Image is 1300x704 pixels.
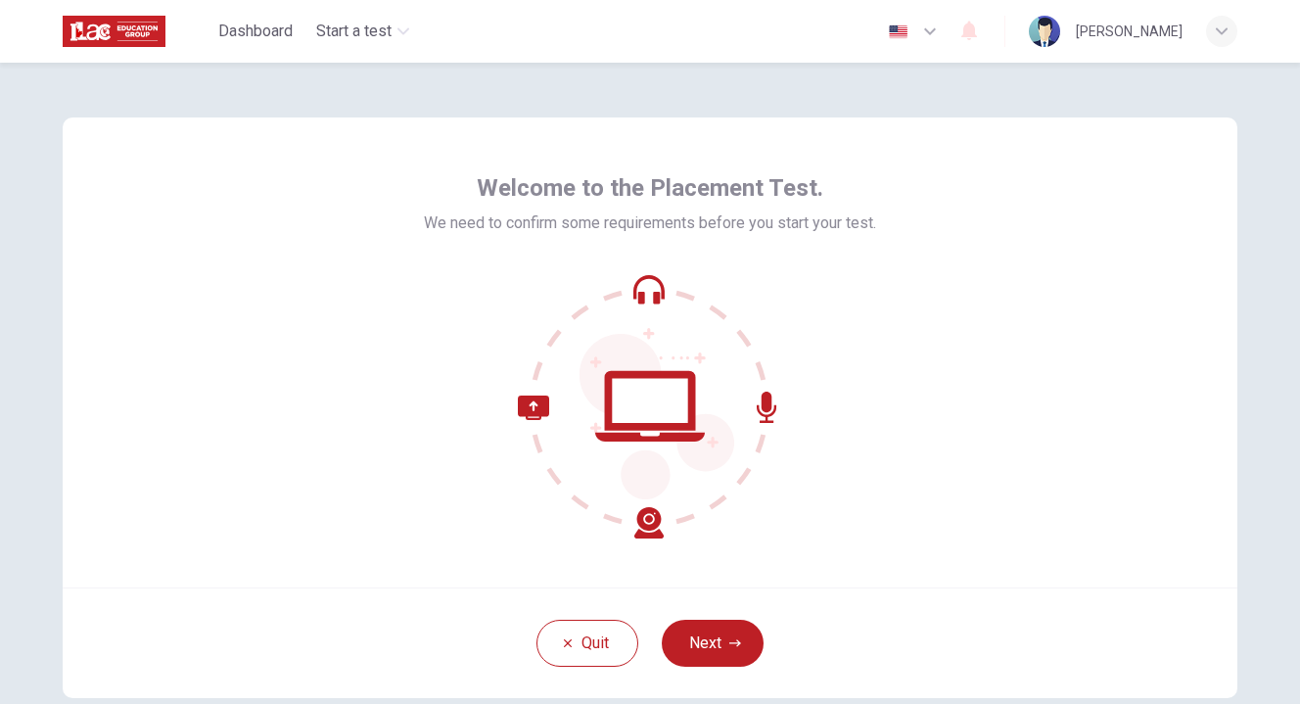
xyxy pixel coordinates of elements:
span: Dashboard [218,20,293,43]
span: Welcome to the Placement Test. [477,172,823,204]
img: ILAC logo [63,12,165,51]
a: ILAC logo [63,12,210,51]
div: [PERSON_NAME] [1076,20,1183,43]
button: Next [662,620,764,667]
img: en [886,24,910,39]
button: Quit [536,620,638,667]
span: Start a test [316,20,392,43]
button: Start a test [308,14,417,49]
span: We need to confirm some requirements before you start your test. [424,211,876,235]
button: Dashboard [210,14,301,49]
img: Profile picture [1029,16,1060,47]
